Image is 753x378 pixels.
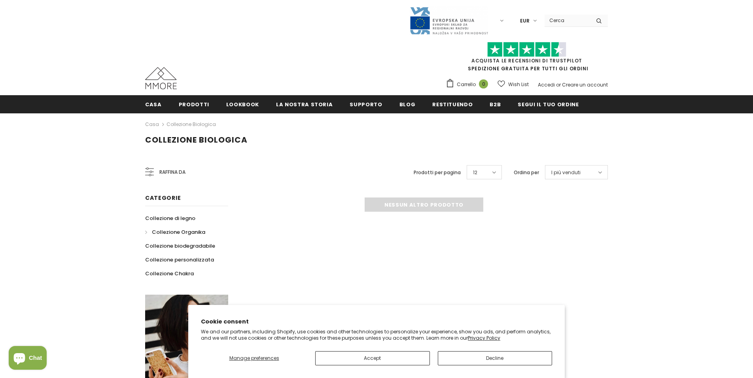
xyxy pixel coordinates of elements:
[276,95,333,113] a: La nostra storia
[350,101,382,108] span: supporto
[409,6,488,35] img: Javni Razpis
[457,81,476,88] span: Carrello
[471,57,582,64] a: Acquista le recensioni di TrustPilot
[518,95,579,113] a: Segui il tuo ordine
[145,134,248,145] span: Collezione biologica
[201,318,552,326] h2: Cookie consent
[145,214,195,222] span: Collezione di legno
[562,81,608,88] a: Creare un account
[145,253,214,267] a: Collezione personalizzata
[145,67,177,89] img: Casi MMORE
[545,15,590,26] input: Search Site
[226,101,259,108] span: Lookbook
[556,81,561,88] span: or
[145,194,181,202] span: Categorie
[399,95,416,113] a: Blog
[179,101,209,108] span: Prodotti
[6,346,49,372] inbox-online-store-chat: Shopify online store chat
[446,79,492,90] a: Carrello 0
[409,17,488,24] a: Javni Razpis
[201,351,307,365] button: Manage preferences
[201,329,552,341] p: We and our partners, including Shopify, use cookies and other technologies to personalize your ex...
[538,81,555,88] a: Accedi
[551,169,581,177] span: I più venduti
[432,101,473,108] span: Restituendo
[508,81,529,88] span: Wish List
[145,239,215,253] a: Collezione biodegradabile
[152,228,205,236] span: Collezione Organika
[145,242,215,250] span: Collezione biodegradabile
[145,101,162,108] span: Casa
[229,355,279,361] span: Manage preferences
[490,101,501,108] span: B2B
[179,95,209,113] a: Prodotti
[350,95,382,113] a: supporto
[166,121,216,128] a: Collezione biologica
[414,169,461,177] label: Prodotti per pagina
[518,101,579,108] span: Segui il tuo ordine
[514,169,539,177] label: Ordina per
[145,211,195,225] a: Collezione di legno
[432,95,473,113] a: Restituendo
[520,17,530,25] span: EUR
[468,335,500,341] a: Privacy Policy
[479,79,488,88] span: 0
[276,101,333,108] span: La nostra storia
[490,95,501,113] a: B2B
[315,351,430,365] button: Accept
[498,77,529,91] a: Wish List
[446,45,608,72] span: SPEDIZIONE GRATUITA PER TUTTI GLI ORDINI
[145,270,194,277] span: Collezione Chakra
[145,95,162,113] a: Casa
[226,95,259,113] a: Lookbook
[399,101,416,108] span: Blog
[159,168,185,177] span: Raffina da
[487,42,566,57] img: Fidati di Pilot Stars
[145,120,159,129] a: Casa
[473,169,477,177] span: 12
[145,267,194,280] a: Collezione Chakra
[438,351,552,365] button: Decline
[145,256,214,263] span: Collezione personalizzata
[145,225,205,239] a: Collezione Organika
